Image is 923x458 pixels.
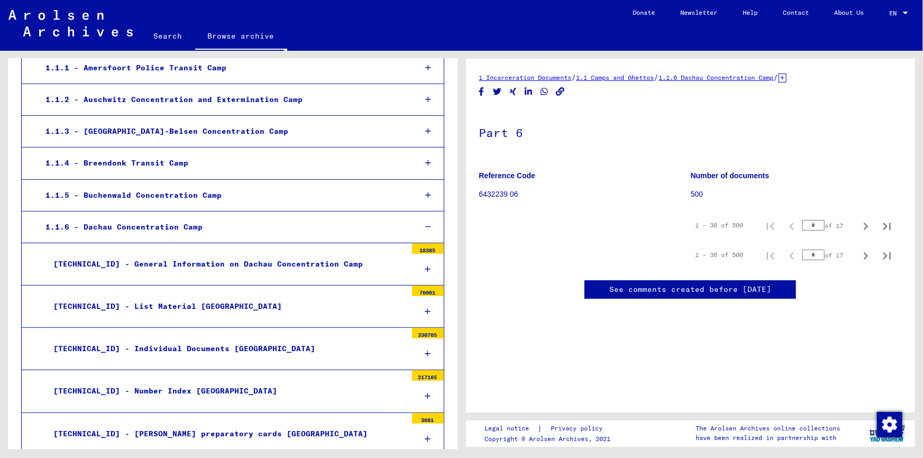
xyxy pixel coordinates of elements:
div: 1.1.2 - Auschwitz Concentration and Extermination Camp [38,89,407,110]
div: 1.1.1 - Amersfoort Police Transit Camp [38,58,407,78]
a: 1 Incarceration Documents [479,74,572,81]
button: Previous page [781,215,802,236]
p: 500 [691,189,902,200]
a: Browse archive [195,23,287,51]
a: 1.1.6 Dachau Concentration Camp [659,74,774,81]
a: See comments created before [DATE] [609,284,771,295]
button: Last page [876,244,898,265]
div: 1 – 30 of 500 [695,221,743,230]
h1: Part 6 [479,108,902,155]
div: [TECHNICAL_ID] - General Information on Dachau Concentration Camp [45,254,407,274]
span: / [572,72,577,82]
b: Number of documents [691,171,770,180]
div: 1.1.6 - Dachau Concentration Camp [38,217,407,237]
div: 1 – 30 of 500 [695,250,743,260]
div: 1.1.4 - Breendonk Transit Camp [38,153,407,173]
button: Previous page [781,244,802,265]
button: Share on WhatsApp [539,85,550,98]
img: Change consent [877,412,902,437]
span: / [774,72,779,82]
button: Share on Facebook [476,85,487,98]
button: Next page [855,244,876,265]
div: 18385 [412,243,444,254]
a: 1.1 Camps and Ghettos [577,74,654,81]
a: Privacy policy [542,423,615,434]
div: 1.1.3 - [GEOGRAPHIC_DATA]-Belsen Concentration Camp [38,121,407,142]
div: 3681 [412,413,444,424]
a: Legal notice [485,423,537,434]
img: yv_logo.png [867,420,907,446]
div: of 17 [802,221,855,231]
b: Reference Code [479,171,536,180]
p: The Arolsen Archives online collections [696,424,840,433]
button: Share on LinkedIn [523,85,534,98]
button: First page [760,215,781,236]
div: | [485,423,615,434]
div: 76061 [412,286,444,296]
div: [TECHNICAL_ID] - Number Index [GEOGRAPHIC_DATA] [45,381,407,401]
button: Copy link [555,85,566,98]
span: / [654,72,659,82]
div: [TECHNICAL_ID] - List Material [GEOGRAPHIC_DATA] [45,296,407,317]
button: Share on Xing [508,85,519,98]
button: Last page [876,215,898,236]
p: have been realized in partnership with [696,433,840,443]
img: Arolsen_neg.svg [8,10,133,36]
a: Search [141,23,195,49]
button: First page [760,244,781,265]
div: 217165 [412,370,444,381]
button: Next page [855,215,876,236]
p: Copyright © Arolsen Archives, 2021 [485,434,615,444]
button: Share on Twitter [492,85,503,98]
div: 330765 [412,328,444,338]
div: of 17 [802,250,855,260]
div: [TECHNICAL_ID] - Individual Documents [GEOGRAPHIC_DATA] [45,338,407,359]
div: [TECHNICAL_ID] - [PERSON_NAME] preparatory cards [GEOGRAPHIC_DATA] [45,424,407,444]
span: EN [889,10,901,17]
p: 6432239 06 [479,189,690,200]
div: 1.1.5 - Buchenwald Concentration Camp [38,185,407,206]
